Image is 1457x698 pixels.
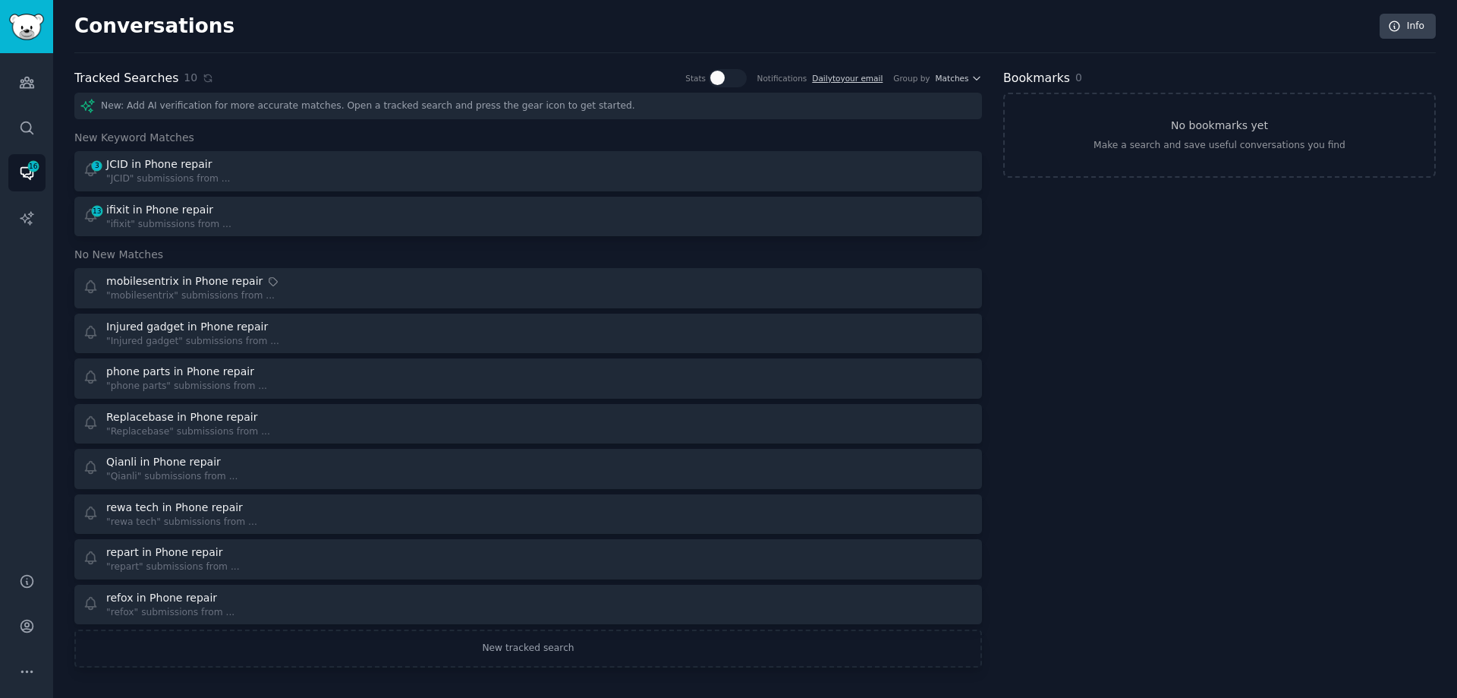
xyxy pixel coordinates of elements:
[74,585,982,625] a: refox in Phone repair"refox" submissions from ...
[106,425,270,439] div: "Replacebase" submissions from ...
[106,218,231,232] div: "ifixit" submissions from ...
[106,516,257,529] div: "rewa tech" submissions from ...
[8,154,46,191] a: 16
[106,172,230,186] div: "JCID" submissions from ...
[812,74,883,83] a: Dailytoyour email
[74,268,982,308] a: mobilesentrix in Phone repair"mobilesentrix" submissions from ...
[74,130,194,146] span: New Keyword Matches
[27,161,40,172] span: 16
[74,314,982,354] a: Injured gadget in Phone repair"Injured gadget" submissions from ...
[106,380,267,393] div: "phone parts" submissions from ...
[1075,71,1082,84] span: 0
[106,319,268,335] div: Injured gadget in Phone repair
[1380,14,1436,39] a: Info
[106,335,279,349] div: "Injured gadget" submissions from ...
[106,606,234,620] div: "refox" submissions from ...
[106,289,278,303] div: "mobilesentrix" submissions from ...
[106,364,254,380] div: phone parts in Phone repair
[74,494,982,535] a: rewa tech in Phone repair"rewa tech" submissions from ...
[106,561,240,574] div: "repart" submissions from ...
[106,156,212,172] div: JCID in Phone repair
[74,247,163,263] span: No New Matches
[74,197,982,237] a: 13ifixit in Phone repair"ifixit" submissions from ...
[74,93,982,119] div: New: Add AI verification for more accurate matches. Open a tracked search and press the gear icon...
[74,14,234,39] h2: Conversations
[1171,118,1268,134] h3: No bookmarks yet
[106,545,222,561] div: repart in Phone repair
[74,404,982,444] a: Replacebase in Phone repair"Replacebase" submissions from ...
[1094,139,1345,153] div: Make a search and save useful conversations you find
[106,590,217,606] div: refox in Phone repair
[1003,93,1436,178] a: No bookmarks yetMake a search and save useful conversations you find
[106,454,221,470] div: Qianli in Phone repair
[74,630,982,668] a: New tracked search
[936,73,982,84] button: Matches
[184,70,197,86] span: 10
[106,273,263,289] div: mobilesentrix in Phone repair
[74,69,178,88] h2: Tracked Searches
[9,14,44,40] img: GummySearch logo
[936,73,969,84] span: Matches
[90,206,104,216] span: 13
[74,449,982,489] a: Qianli in Phone repair"Qianli" submissions from ...
[74,358,982,399] a: phone parts in Phone repair"phone parts" submissions from ...
[74,151,982,191] a: 3JCID in Phone repair"JCID" submissions from ...
[106,500,243,516] div: rewa tech in Phone repair
[1003,69,1070,88] h2: Bookmarks
[106,409,257,425] div: Replacebase in Phone repair
[74,539,982,580] a: repart in Phone repair"repart" submissions from ...
[757,73,807,84] div: Notifications
[106,470,238,484] div: "Qianli" submissions from ...
[685,73,706,84] div: Stats
[893,73,930,84] div: Group by
[106,202,213,218] div: ifixit in Phone repair
[90,160,104,171] span: 3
